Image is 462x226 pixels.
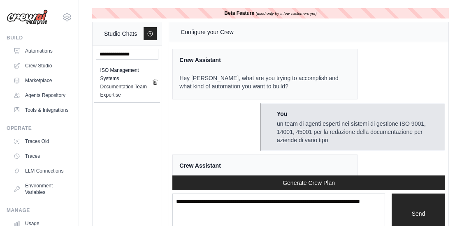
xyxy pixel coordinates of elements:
a: Traces [10,150,72,163]
div: Widget chat [421,187,462,226]
button: Generate Crew Plan [172,175,445,190]
a: Automations [10,44,72,58]
div: Manage [7,207,72,214]
a: Environment Variables [10,179,72,199]
a: Agents Repository [10,89,72,102]
div: Build [7,35,72,41]
a: ISO Management Systems Documentation Team Expertise [99,66,152,99]
b: Beta Feature [224,10,254,16]
div: Studio Chats [104,29,137,39]
div: Operate [7,125,72,131]
p: Hey [PERSON_NAME], what are you trying to accomplish and what kind of automation you want to build? [179,74,341,90]
iframe: Chat Widget [421,187,462,226]
div: Crew Assistant [179,56,341,64]
img: Logo [7,9,48,25]
a: LLM Connections [10,164,72,178]
a: Tools & Integrations [10,104,72,117]
div: You [277,110,438,118]
a: Marketplace [10,74,72,87]
i: (used only by a few customers yet) [255,11,316,16]
a: Crew Studio [10,59,72,72]
div: Configure your Crew [181,27,233,37]
div: ISO Management Systems Documentation Team Expertise [100,66,152,99]
a: Traces Old [10,135,72,148]
div: Crew Assistant [179,161,341,170]
div: un team di agenti esperti nei sistemi di gestione ISO 9001, 14001, 45001 per la redazione della d... [277,120,438,144]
